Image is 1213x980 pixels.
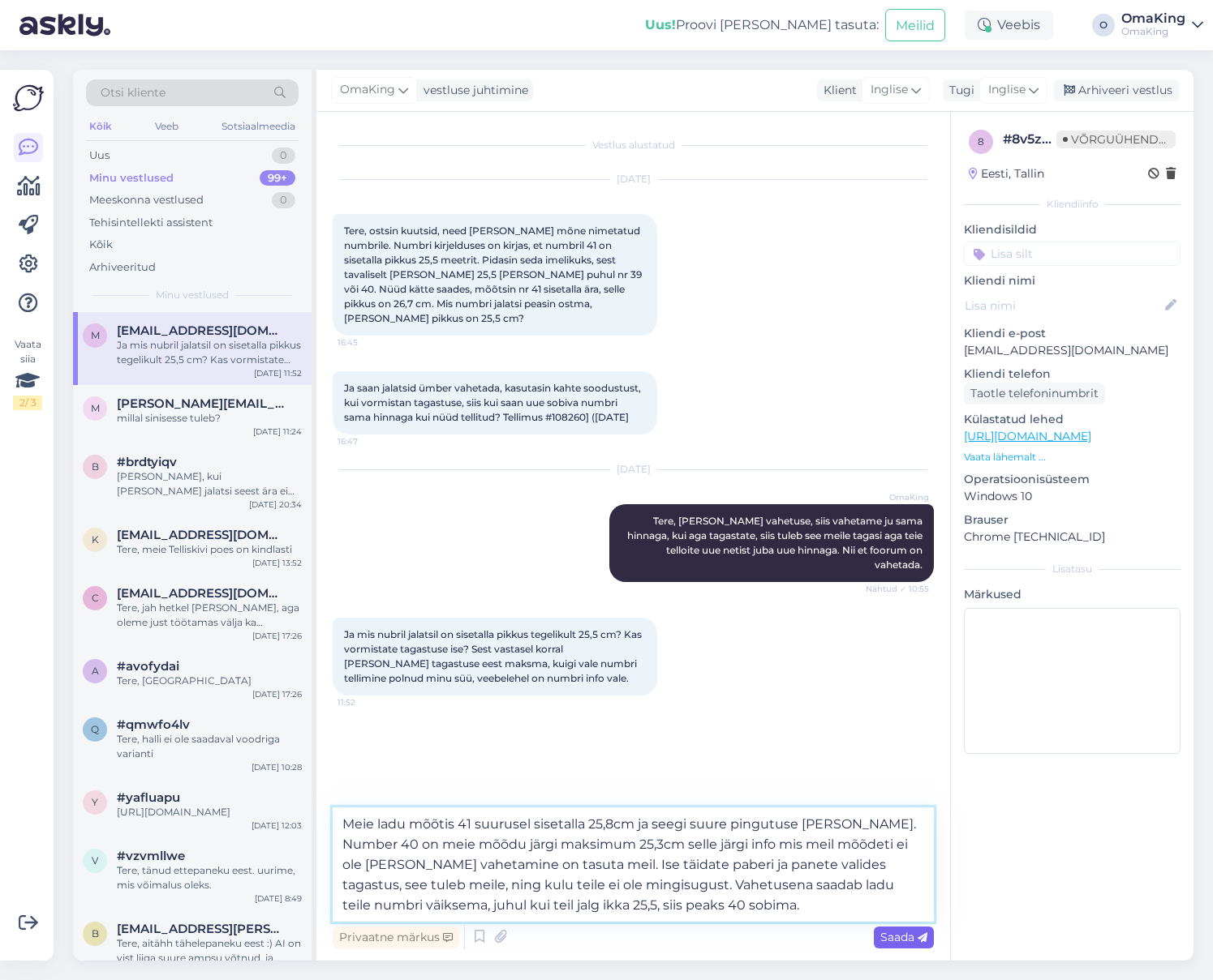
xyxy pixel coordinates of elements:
font: OmaKing [1121,25,1168,37]
img: Askly logo [13,83,44,113]
font: Inglise [871,82,908,96]
font: [URL][DOMAIN_NAME] [117,806,230,818]
button: Meilid [885,9,945,41]
font: 99+ [268,171,287,184]
font: Vaata lähemalt ... [964,451,1046,463]
font: Operatsioonisüsteem [964,472,1090,486]
font: m [91,329,100,341]
font: OmaKing [1121,11,1185,26]
font: [DATE] 8:49 [255,893,302,904]
font: Lisatasu [1052,563,1092,575]
font: Tere, ostsin kuutsid, need [PERSON_NAME] mõne nimetatud numbrile. Numbri kirjelduses on kirjas, e... [344,225,644,324]
font: [EMAIL_ADDRESS][PERSON_NAME][DOMAIN_NAME] [117,921,446,936]
font: 16:47 [338,436,358,447]
a: [URL][DOMAIN_NAME] [964,429,1091,443]
span: #vzvmllwe [117,849,185,863]
font: Tugi [949,83,974,97]
a: OmaKingOmaKing [1121,12,1203,38]
font: O [1099,19,1108,31]
font: y [92,796,98,808]
font: Tere, [PERSON_NAME] vahetuse, siis vahetame ju sama hinnaga, kui aga tagastate, siis tuleb see me... [627,515,925,571]
font: [EMAIL_ADDRESS][DOMAIN_NAME] [117,527,340,542]
font: # [1003,131,1012,147]
font: OmaKing [340,82,395,96]
font: 0 [280,193,287,206]
font: [DATE] 11:52 [254,368,302,379]
font: b [92,927,99,939]
font: b [92,460,99,473]
font: [DATE] 17:26 [252,689,302,700]
font: [PERSON_NAME], kui [PERSON_NAME] jalatsi seest ära ei saa, siis joonistada näiteks [PERSON_NAME] ... [117,470,295,584]
font: Tere, tänud ettepaneku eest. uurime, mis võimalus oleks. [117,864,295,891]
font: Eesti, Tallin [981,166,1044,181]
font: [DATE] [617,463,651,475]
span: #avofydai [117,659,179,674]
font: k [92,533,99,546]
font: Kliendi e-post [964,326,1046,340]
font: c [92,592,99,604]
font: #vzvmllwe [117,848,185,863]
font: [DATE] 17:26 [252,631,302,641]
input: Lisa silt [964,242,1181,266]
span: kirsti.tihho@gmail.com [117,528,286,542]
font: Tere, [GEOGRAPHIC_DATA] [117,674,252,687]
font: Kliendiinfo [1047,198,1099,210]
font: Vestlus alustatud [592,139,675,151]
font: m [91,402,100,414]
font: [EMAIL_ADDRESS][DOMAIN_NAME] [117,323,340,338]
font: Veeb [155,120,179,132]
font: Ja saan jalatsid ümber vahetada, kasutasin kahte soodustust, kui vormistan tagastuse, siis kui sa... [344,382,643,423]
font: Klient [824,83,857,97]
span: christineljas@gmail.com [117,586,286,601]
span: #brdtyiqv [117,455,177,469]
font: Külastatud lehed [964,412,1064,426]
font: #qmwfo4lv [117,717,190,732]
font: Tere, jah hetkel [PERSON_NAME], aga oleme just töötamas välja ka suuremaid suuruseid [117,601,299,643]
font: Arhiveeritud [89,260,156,273]
font: 0 [280,148,287,161]
font: Sotsiaalmeedia [222,120,295,132]
font: Kõik [89,120,112,132]
font: Kõik [89,238,113,250]
font: Ja mis nubril jalatsil on sisetalla pikkus tegelikult 25,5 cm? Kas vormistate tagastuse ise? Sest... [117,339,301,439]
font: Tere, halli ei ole saadaval voodriga varianti [117,733,280,760]
font: Proovi [PERSON_NAME] tasuta: [676,17,879,32]
font: a [92,665,99,677]
font: Minu vestlused [89,171,174,184]
font: q [91,723,99,735]
font: Brauser [964,512,1009,527]
font: millal sinisesse tuleb? [117,412,221,424]
font: Windows 10 [964,489,1032,503]
font: [DATE] 10:28 [252,762,302,772]
font: Chrome [TECHNICAL_ID] [964,529,1105,544]
font: Vaata siia [15,338,41,365]
font: [DATE] 13:52 [252,558,302,568]
font: vestluse juhtimine [424,83,528,97]
span: #qmwfo4lv [117,717,190,732]
font: Võrguühenduseta [1071,132,1197,147]
font: [DATE] 11:24 [253,426,302,437]
font: Meilid [896,18,935,33]
font: OmaKing [889,492,929,503]
font: v [92,854,98,867]
font: Uus [89,148,110,161]
font: Saada [880,930,914,944]
font: 8v5ztmj1 [1012,131,1070,147]
font: #yafluapu [117,790,180,805]
font: Taotle telefoninumbrit [970,386,1099,400]
font: Arhiveeri vestlus [1078,83,1172,97]
font: 11:52 [338,697,355,708]
font: [PERSON_NAME][EMAIL_ADDRESS][DOMAIN_NAME] [117,396,446,411]
textarea: Meie ladu mõõtis 41 suurusel sisetalla 25,8cm ja seegi suure pingutuse [PERSON_NAME]. Number 40 o... [333,807,934,922]
font: Minu vestlused [156,289,229,301]
font: [EMAIL_ADDRESS][DOMAIN_NAME] [117,585,340,601]
font: Inglise [988,82,1026,96]
font: Tehisintellekti assistent [89,216,213,229]
font: Nähtud ✓ 10:55 [866,584,929,594]
font: 2 [19,396,25,409]
font: [DATE] 20:34 [249,499,302,510]
font: Tere, meie Telliskivi poes on kindlasti [117,543,292,555]
font: #brdtyiqv [117,454,177,469]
